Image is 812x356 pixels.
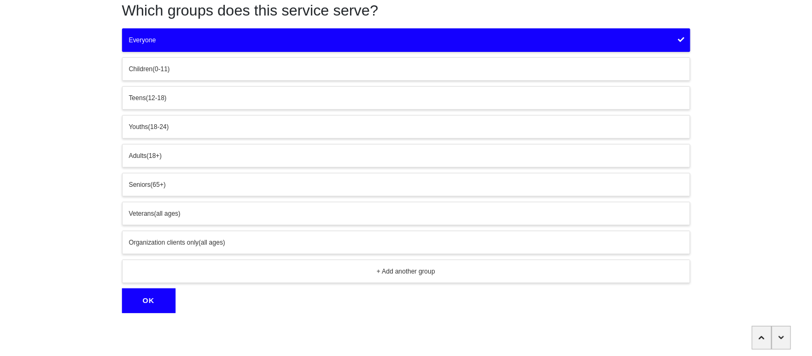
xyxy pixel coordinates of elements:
button: Everyone [122,28,690,52]
span: Veterans [129,210,154,217]
span: (18+) [147,152,162,160]
span: (all ages) [154,210,180,217]
span: (0-11) [153,65,170,73]
span: (18-24) [148,123,169,131]
button: Adults(18+) [122,144,690,168]
button: Children(0-11) [122,57,690,81]
h1: Which groups does this service serve? [122,2,690,20]
span: Seniors [129,181,151,188]
button: OK [122,289,176,313]
div: + Add another group [129,267,684,276]
span: Teens [129,94,146,102]
span: Everyone [129,36,156,44]
span: Children [129,65,153,73]
span: Organization clients only [129,239,199,246]
span: Adults [129,152,147,160]
span: Youths [129,123,148,131]
button: Organization clients only(all ages) [122,231,690,254]
button: Teens(12-18) [122,86,690,110]
span: (all ages) [199,239,225,246]
span: (65+) [150,181,165,188]
button: Seniors(65+) [122,173,690,196]
button: + Add another group [122,260,690,283]
span: (12-18) [146,94,167,102]
button: Veterans(all ages) [122,202,690,225]
button: Youths(18-24) [122,115,690,139]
